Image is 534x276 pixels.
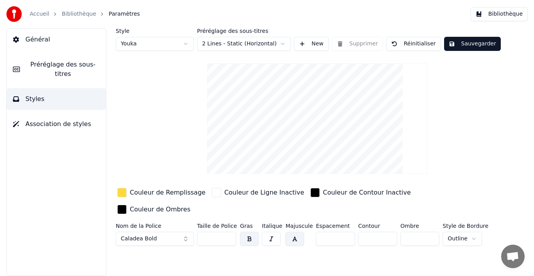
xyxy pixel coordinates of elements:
button: Couleur de Ligne Inactive [210,186,306,199]
label: Contour [358,223,397,229]
div: Couleur de Remplissage [130,188,206,197]
button: Couleur de Ombres [116,203,192,216]
button: Réinitialiser [386,37,441,51]
label: Préréglage des sous-titres [197,28,291,34]
div: Couleur de Contour Inactive [323,188,411,197]
label: Style [116,28,194,34]
label: Gras [240,223,259,229]
img: youka [6,6,22,22]
button: Association de styles [7,113,106,135]
span: Association de styles [25,119,91,129]
div: Couleur de Ligne Inactive [224,188,304,197]
div: Ouvrir le chat [501,245,525,268]
label: Nom de la Police [116,223,194,229]
span: Général [25,35,50,44]
button: Sauvegarder [444,37,501,51]
span: Préréglage des sous-titres [26,60,100,79]
button: New [294,37,329,51]
button: Préréglage des sous-titres [7,54,106,85]
nav: breadcrumb [30,10,140,18]
label: Style de Bordure [443,223,488,229]
label: Majuscule [285,223,313,229]
span: Paramètres [109,10,140,18]
span: Caladea Bold [121,235,157,243]
label: Italique [262,223,282,229]
div: Couleur de Ombres [130,205,190,214]
label: Ombre [400,223,439,229]
label: Espacement [316,223,355,229]
a: Accueil [30,10,49,18]
button: Général [7,29,106,51]
label: Taille de Police [197,223,237,229]
button: Couleur de Contour Inactive [309,186,412,199]
button: Bibliothèque [471,7,528,21]
button: Styles [7,88,106,110]
span: Styles [25,94,45,104]
button: Couleur de Remplissage [116,186,207,199]
a: Bibliothèque [62,10,96,18]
